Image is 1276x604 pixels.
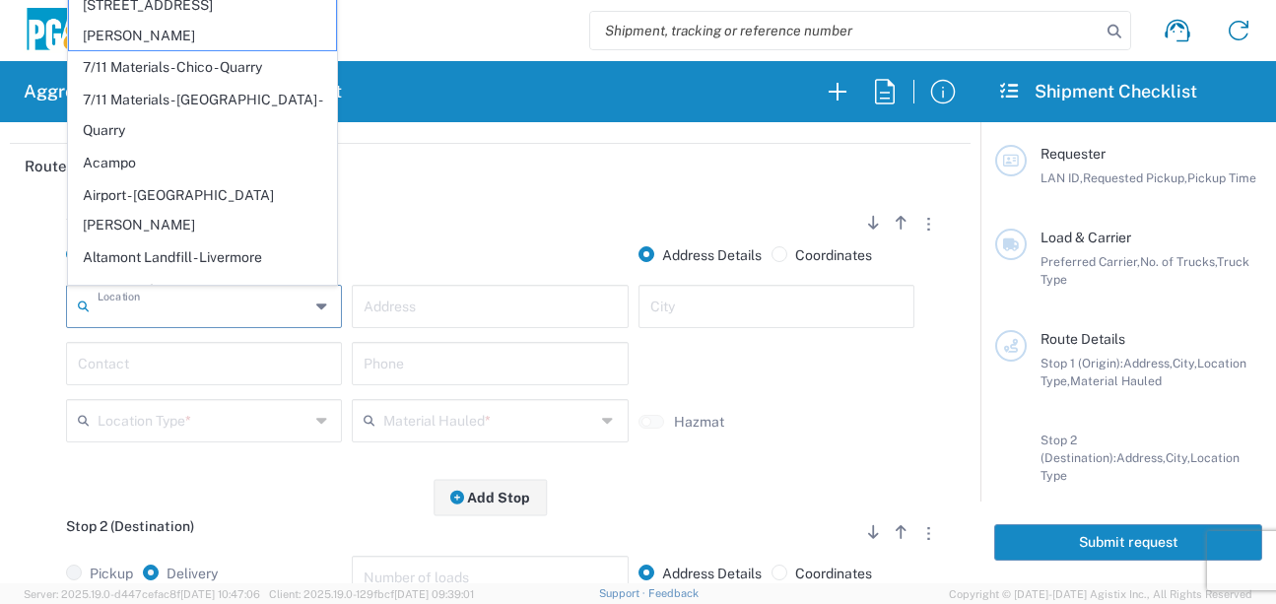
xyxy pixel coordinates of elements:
button: Submit request [994,524,1262,561]
a: Support [599,587,648,599]
span: Route Details [1041,331,1125,347]
label: Coordinates [772,565,872,582]
span: Preferred Carrier, [1041,254,1140,269]
span: Airport - [GEOGRAPHIC_DATA][PERSON_NAME] [69,180,336,241]
span: LAN ID, [1041,170,1083,185]
span: Altamont Landfill - Livermore [69,242,336,273]
h2: Shipment Checklist [998,80,1197,103]
span: 7/11 Materials - [GEOGRAPHIC_DATA] - Quarry [69,85,336,146]
span: Requester [1041,146,1106,162]
img: pge [24,8,102,54]
span: Stop 2 (Destination): [1041,433,1116,465]
span: Address, [1116,450,1166,465]
span: American Canyon [69,275,336,305]
h2: Aggregate & Spoils Shipment Request [24,80,342,103]
span: No. of Trucks, [1140,254,1217,269]
a: Feedback [648,587,699,599]
span: [DATE] 10:47:06 [180,588,260,600]
label: Address Details [638,565,762,582]
span: Requested Pickup, [1083,170,1187,185]
h2: Route Details [25,157,121,176]
span: Copyright © [DATE]-[DATE] Agistix Inc., All Rights Reserved [949,585,1252,603]
span: City, [1166,450,1190,465]
span: [DATE] 09:39:01 [394,588,474,600]
span: Stop 1 (Origin): [1041,356,1123,370]
span: Client: 2025.19.0-129fbcf [269,588,474,600]
span: Stop 2 (Destination) [66,518,194,534]
label: Coordinates [772,246,872,264]
label: Hazmat [674,413,724,431]
span: Material Hauled [1070,373,1162,388]
input: Shipment, tracking or reference number [590,12,1101,49]
span: Stop 1 (Origin) [66,209,157,225]
button: Add Stop [434,479,548,515]
span: City, [1173,356,1197,370]
label: Address Details [638,246,762,264]
span: Load & Carrier [1041,230,1131,245]
span: Acampo [69,148,336,178]
span: Pickup Time [1187,170,1256,185]
span: Address, [1123,356,1173,370]
span: Server: 2025.19.0-d447cefac8f [24,588,260,600]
